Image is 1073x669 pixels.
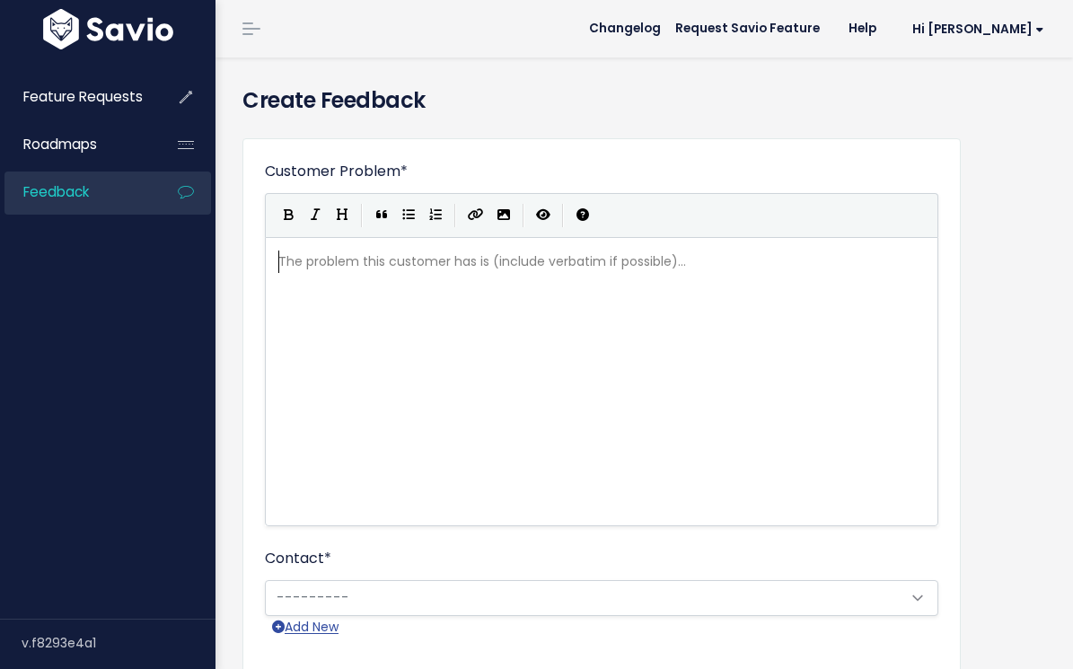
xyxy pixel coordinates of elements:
button: Import an image [490,202,517,229]
a: Add New [272,616,339,638]
span: Hi [PERSON_NAME] [912,22,1044,36]
button: Bold [275,202,302,229]
div: v.f8293e4a1 [22,620,215,666]
a: Help [834,15,891,42]
label: Contact [265,548,331,569]
i: | [361,204,363,226]
a: Roadmaps [4,124,149,165]
button: Quote [368,202,395,229]
a: Hi [PERSON_NAME] [891,15,1059,43]
img: logo-white.9d6f32f41409.svg [39,9,178,49]
span: Changelog [589,22,661,35]
label: Customer Problem [265,161,408,182]
a: Feature Requests [4,76,149,118]
button: Create Link [462,202,490,229]
i: | [454,204,456,226]
button: Heading [329,202,356,229]
a: Feedback [4,172,149,213]
button: Numbered List [422,202,449,229]
button: Markdown Guide [569,202,596,229]
button: Italic [302,202,329,229]
span: Roadmaps [23,135,97,154]
span: Feature Requests [23,87,143,106]
button: Toggle Preview [530,202,557,229]
i: | [523,204,524,226]
i: | [562,204,564,226]
span: Feedback [23,182,89,201]
button: Generic List [395,202,422,229]
h4: Create Feedback [242,84,1046,117]
a: Request Savio Feature [661,15,834,42]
